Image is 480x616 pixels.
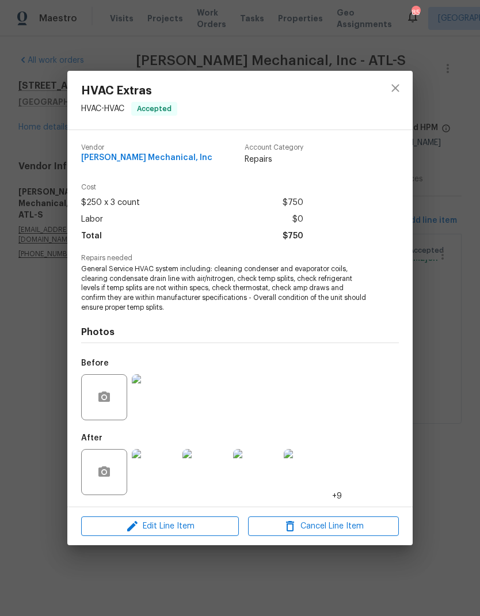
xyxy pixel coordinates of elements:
h5: After [81,434,102,442]
span: General Service HVAC system including: cleaning condenser and evaporator coils, clearing condensa... [81,264,367,313]
span: Vendor [81,144,212,151]
span: HVAC Extras [81,85,177,97]
span: HVAC - HVAC [81,104,124,112]
span: Account Category [245,144,303,151]
span: [PERSON_NAME] Mechanical, Inc [81,154,212,162]
span: $750 [283,195,303,211]
div: 85 [412,7,420,18]
span: Edit Line Item [85,519,235,534]
span: +9 [332,490,342,502]
h4: Photos [81,326,399,338]
button: Cancel Line Item [248,516,399,537]
span: $250 x 3 count [81,195,140,211]
span: Labor [81,211,103,228]
span: $0 [292,211,303,228]
span: Repairs needed [81,254,399,262]
span: Cancel Line Item [252,519,395,534]
span: Total [81,228,102,245]
span: $750 [283,228,303,245]
span: Cost [81,184,303,191]
h5: Before [81,359,109,367]
span: Accepted [132,103,176,115]
span: Repairs [245,154,303,165]
button: close [382,74,409,102]
button: Edit Line Item [81,516,239,537]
